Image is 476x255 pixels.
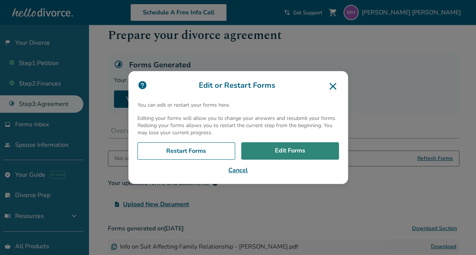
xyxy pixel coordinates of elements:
[438,219,476,255] iframe: Chat Widget
[137,80,339,92] h3: Edit or Restart Forms
[137,142,235,160] a: Restart Forms
[241,142,339,160] a: Edit Forms
[137,166,339,175] button: Cancel
[137,101,339,109] p: You can edit or restart your forms here.
[137,115,339,136] p: Editing your forms will allow you to change your answers and resubmit your forms. Redoing your fo...
[137,80,147,90] img: icon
